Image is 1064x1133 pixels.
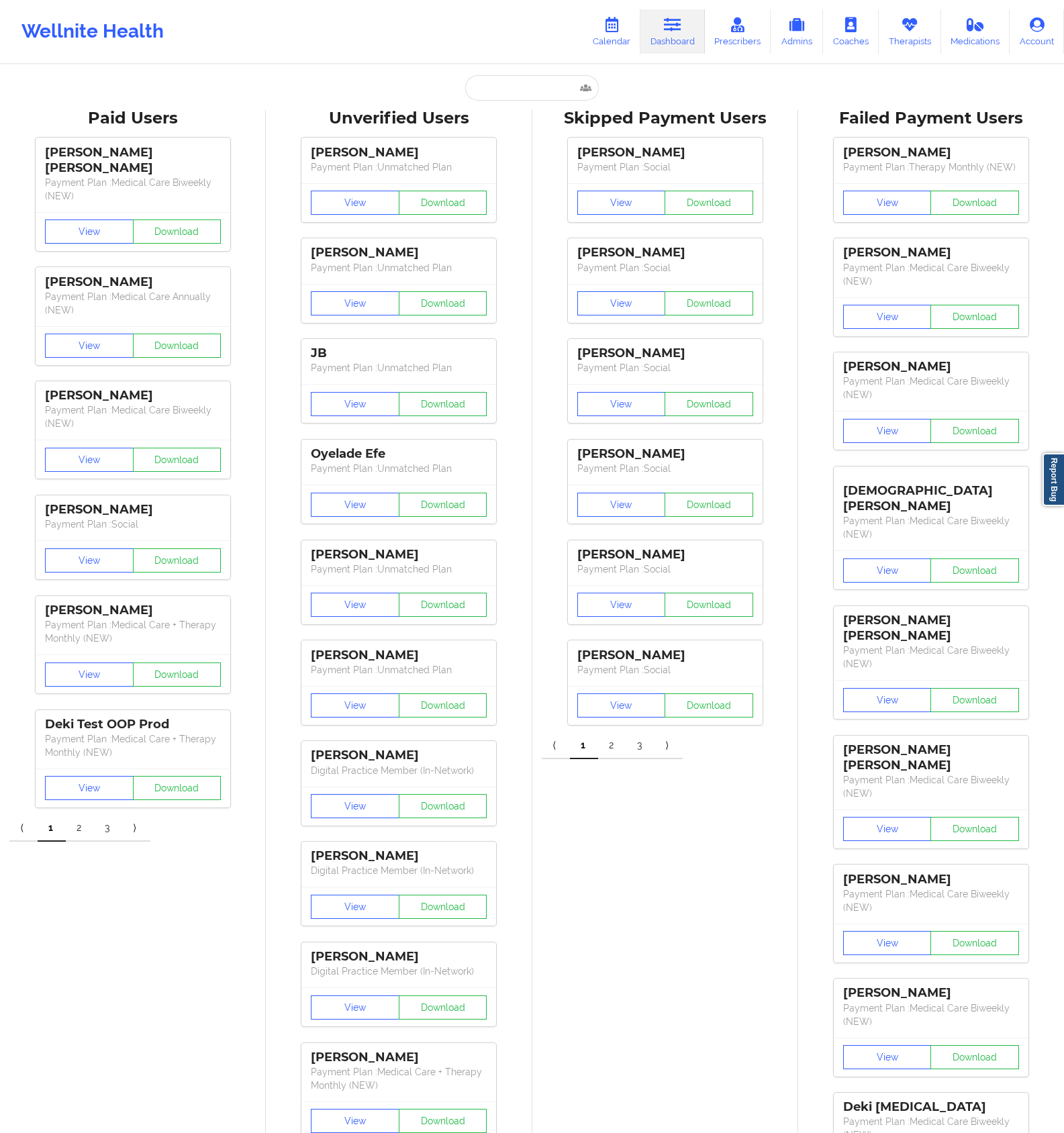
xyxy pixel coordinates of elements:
[577,160,753,174] p: Payment Plan : Social
[808,108,1055,129] div: Failed Payment Users
[399,1109,487,1133] button: Download
[843,817,932,841] button: View
[577,547,753,562] div: [PERSON_NAME]
[311,794,399,818] button: View
[311,949,487,965] div: [PERSON_NAME]
[9,108,256,129] div: Paid Users
[45,290,221,317] p: Payment Plan : Medical Care Annually (NEW)
[9,815,38,842] a: Previous item
[311,764,487,777] p: Digital Practice Member (In-Network)
[930,191,1019,215] button: Download
[45,176,221,203] p: Payment Plan : Medical Care Biweekly (NEW)
[399,593,487,617] button: Download
[399,794,487,818] button: Download
[311,1065,487,1092] p: Payment Plan : Medical Care + Therapy Monthly (NEW)
[577,361,753,375] p: Payment Plan : Social
[45,448,134,472] button: View
[311,346,487,361] div: JB
[577,261,753,275] p: Payment Plan : Social
[45,275,221,290] div: [PERSON_NAME]
[577,446,753,462] div: [PERSON_NAME]
[843,887,1019,914] p: Payment Plan : Medical Care Biweekly (NEW)
[930,688,1019,712] button: Download
[45,776,134,800] button: View
[311,848,487,864] div: [PERSON_NAME]
[311,593,399,617] button: View
[570,732,598,759] a: 1
[823,9,879,54] a: Coaches
[311,191,399,215] button: View
[626,732,655,759] a: 3
[542,732,683,759] div: Pagination Navigation
[311,291,399,315] button: View
[843,160,1019,174] p: Payment Plan : Therapy Monthly (NEW)
[133,662,222,687] button: Download
[542,732,570,759] a: Previous item
[399,995,487,1020] button: Download
[311,965,487,978] p: Digital Practice Member (In-Network)
[705,9,771,54] a: Prescribers
[843,145,1019,160] div: [PERSON_NAME]
[577,145,753,160] div: [PERSON_NAME]
[45,662,134,687] button: View
[122,815,150,842] a: Next item
[311,392,399,416] button: View
[843,261,1019,288] p: Payment Plan : Medical Care Biweekly (NEW)
[1010,9,1064,54] a: Account
[311,547,487,562] div: [PERSON_NAME]
[930,931,1019,955] button: Download
[843,473,1019,514] div: [DEMOGRAPHIC_DATA][PERSON_NAME]
[665,593,753,617] button: Download
[311,361,487,375] p: Payment Plan : Unmatched Plan
[577,191,666,215] button: View
[583,9,640,54] a: Calendar
[843,742,1019,773] div: [PERSON_NAME] [PERSON_NAME]
[542,108,789,129] div: Skipped Payment Users
[843,1099,1019,1115] div: Deki [MEDICAL_DATA]
[275,108,522,129] div: Unverified Users
[577,462,753,475] p: Payment Plan : Social
[941,9,1010,54] a: Medications
[311,663,487,677] p: Payment Plan : Unmatched Plan
[930,817,1019,841] button: Download
[311,245,487,260] div: [PERSON_NAME]
[311,493,399,517] button: View
[930,419,1019,443] button: Download
[665,392,753,416] button: Download
[311,145,487,160] div: [PERSON_NAME]
[843,1001,1019,1028] p: Payment Plan : Medical Care Biweekly (NEW)
[399,291,487,315] button: Download
[843,245,1019,260] div: [PERSON_NAME]
[311,864,487,877] p: Digital Practice Member (In-Network)
[45,219,134,244] button: View
[45,403,221,430] p: Payment Plan : Medical Care Biweekly (NEW)
[94,815,122,842] a: 3
[843,1045,932,1069] button: View
[843,359,1019,375] div: [PERSON_NAME]
[311,648,487,663] div: [PERSON_NAME]
[133,448,222,472] button: Download
[1043,453,1064,506] a: Report Bug
[598,732,626,759] a: 2
[311,895,399,919] button: View
[311,693,399,718] button: View
[930,558,1019,583] button: Download
[311,261,487,275] p: Payment Plan : Unmatched Plan
[45,548,134,573] button: View
[311,1109,399,1133] button: View
[577,648,753,663] div: [PERSON_NAME]
[45,518,221,531] p: Payment Plan : Social
[843,644,1019,671] p: Payment Plan : Medical Care Biweekly (NEW)
[930,1045,1019,1069] button: Download
[66,815,94,842] a: 2
[665,291,753,315] button: Download
[45,502,221,518] div: [PERSON_NAME]
[311,562,487,576] p: Payment Plan : Unmatched Plan
[45,145,221,176] div: [PERSON_NAME] [PERSON_NAME]
[577,493,666,517] button: View
[655,732,683,759] a: Next item
[843,613,1019,644] div: [PERSON_NAME] [PERSON_NAME]
[311,1050,487,1065] div: [PERSON_NAME]
[399,191,487,215] button: Download
[577,291,666,315] button: View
